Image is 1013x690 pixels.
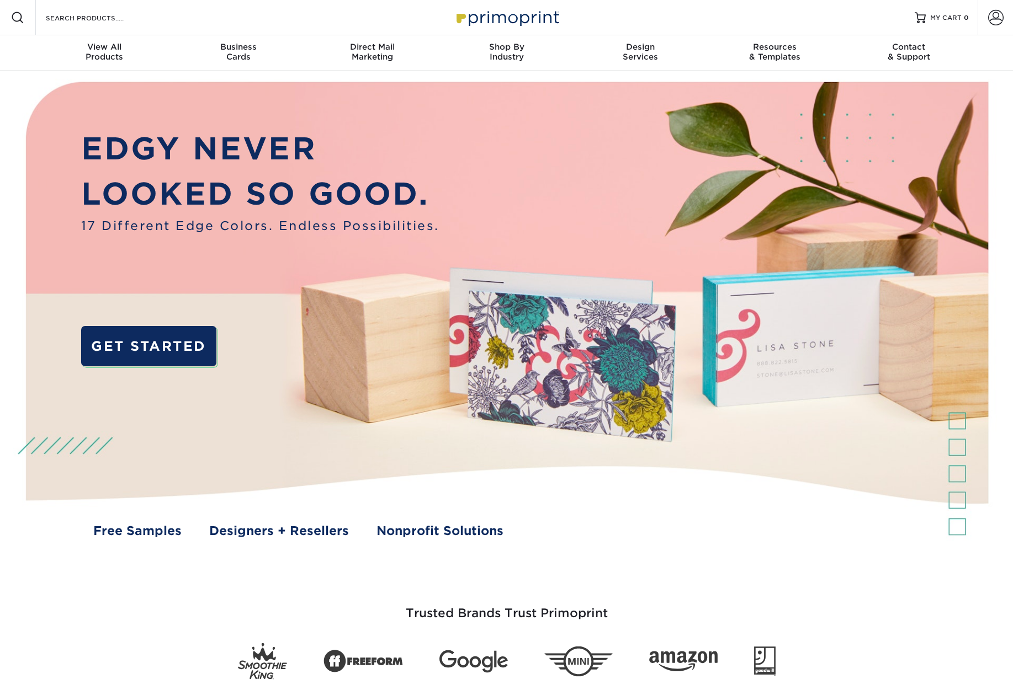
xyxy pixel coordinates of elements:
[574,42,708,52] span: Design
[184,580,830,634] h3: Trusted Brands Trust Primoprint
[81,326,216,366] a: GET STARTED
[38,42,172,62] div: Products
[81,217,439,235] span: 17 Different Edge Colors. Endless Possibilities.
[81,171,439,217] p: LOOKED SO GOOD.
[439,42,574,62] div: Industry
[439,42,574,52] span: Shop By
[238,643,287,680] img: Smoothie King
[574,35,708,71] a: DesignServices
[842,42,976,52] span: Contact
[171,42,305,62] div: Cards
[38,42,172,52] span: View All
[649,651,718,672] img: Amazon
[38,35,172,71] a: View AllProducts
[81,126,439,172] p: EDGY NEVER
[754,646,776,676] img: Goodwill
[376,522,503,540] a: Nonprofit Solutions
[452,6,562,29] img: Primoprint
[171,42,305,52] span: Business
[439,650,508,672] img: Google
[439,35,574,71] a: Shop ByIndustry
[323,644,403,679] img: Freeform
[305,35,439,71] a: Direct MailMarketing
[574,42,708,62] div: Services
[708,42,842,62] div: & Templates
[930,13,962,23] span: MY CART
[305,42,439,52] span: Direct Mail
[171,35,305,71] a: BusinessCards
[842,42,976,62] div: & Support
[93,522,182,540] a: Free Samples
[708,35,842,71] a: Resources& Templates
[964,14,969,22] span: 0
[305,42,439,62] div: Marketing
[544,646,613,676] img: Mini
[708,42,842,52] span: Resources
[45,11,152,24] input: SEARCH PRODUCTS.....
[209,522,349,540] a: Designers + Resellers
[842,35,976,71] a: Contact& Support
